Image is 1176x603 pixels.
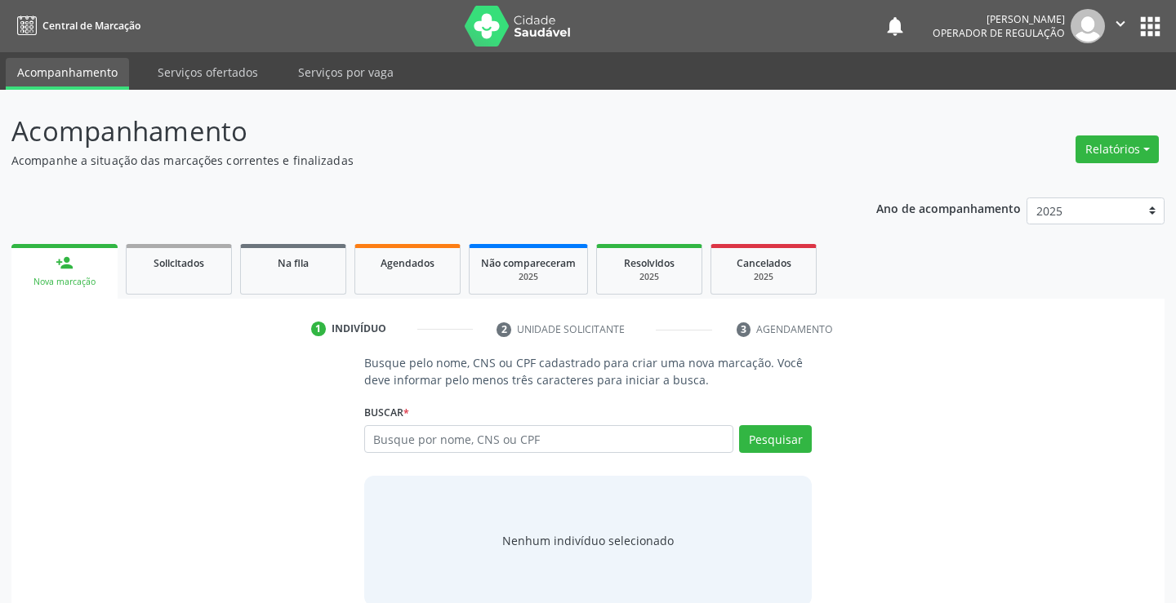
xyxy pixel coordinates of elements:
[1111,15,1129,33] i: 
[381,256,434,270] span: Agendados
[876,197,1021,218] p: Ano de acompanhamento
[1076,135,1159,163] button: Relatórios
[42,19,140,33] span: Central de Marcação
[11,152,818,169] p: Acompanhe a situação das marcações correntes e finalizadas
[723,271,804,283] div: 2025
[739,425,812,453] button: Pesquisar
[933,26,1065,40] span: Operador de regulação
[332,321,386,336] div: Indivíduo
[154,256,204,270] span: Solicitados
[1071,9,1105,43] img: img
[364,425,734,453] input: Busque por nome, CNS ou CPF
[884,15,906,38] button: notifications
[624,256,675,270] span: Resolvidos
[1105,9,1136,43] button: 
[364,400,409,425] label: Buscar
[737,256,791,270] span: Cancelados
[481,271,576,283] div: 2025
[364,354,813,388] p: Busque pelo nome, CNS ou CPF cadastrado para criar uma nova marcação. Você deve informar pelo men...
[1136,12,1165,41] button: apps
[11,12,140,39] a: Central de Marcação
[311,321,326,336] div: 1
[23,276,106,288] div: Nova marcação
[146,58,269,86] a: Serviços ofertados
[56,254,73,272] div: person_add
[287,58,405,86] a: Serviços por vaga
[11,111,818,152] p: Acompanhamento
[608,271,690,283] div: 2025
[6,58,129,90] a: Acompanhamento
[481,256,576,270] span: Não compareceram
[278,256,309,270] span: Na fila
[502,532,674,549] div: Nenhum indivíduo selecionado
[933,12,1065,26] div: [PERSON_NAME]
